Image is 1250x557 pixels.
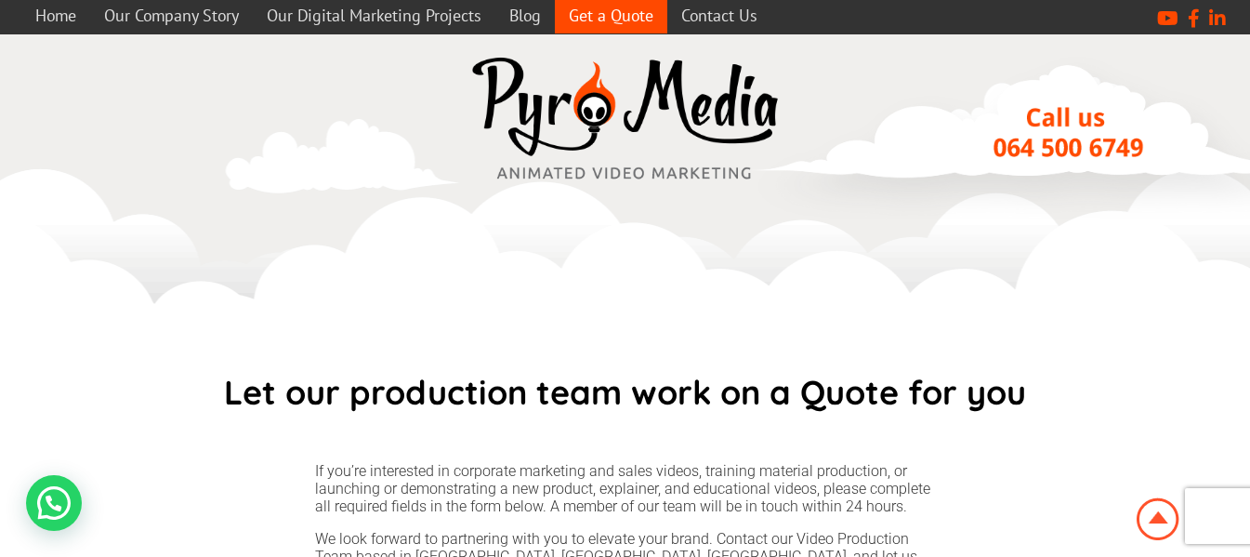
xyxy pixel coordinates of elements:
a: video marketing media company westville durban logo [463,48,788,193]
p: If you’re interested in corporate marketing and sales videos, training material production, or la... [315,462,935,515]
img: Animation Studio South Africa [1133,495,1183,544]
img: video marketing media company westville durban logo [463,48,788,190]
